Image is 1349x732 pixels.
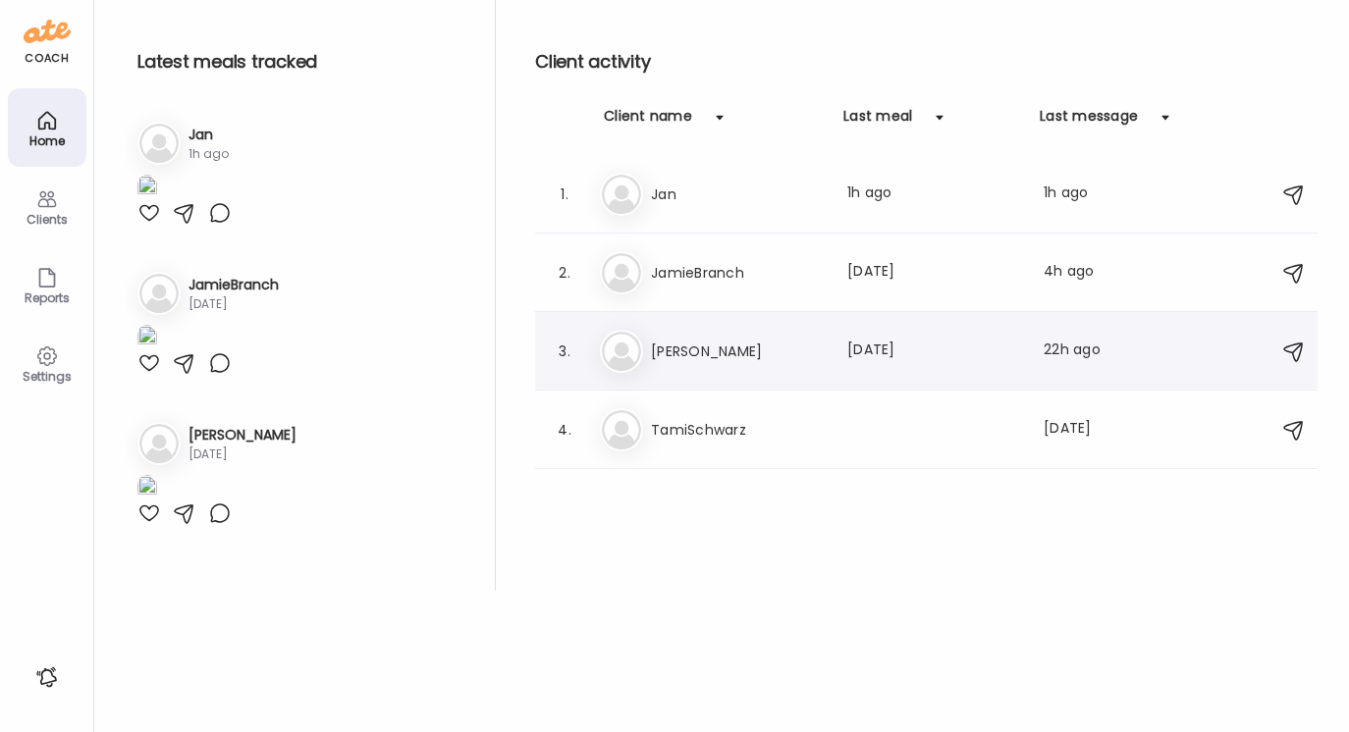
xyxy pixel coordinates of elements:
[139,424,179,463] img: bg-avatar-default.svg
[1044,261,1120,285] div: 4h ago
[553,340,576,363] div: 3.
[847,261,1020,285] div: [DATE]
[1044,418,1120,442] div: [DATE]
[25,50,69,67] div: coach
[189,425,297,445] h3: [PERSON_NAME]
[12,370,82,383] div: Settings
[1044,340,1120,363] div: 22h ago
[189,275,279,295] h3: JamieBranch
[602,253,641,292] img: bg-avatar-default.svg
[847,183,1020,206] div: 1h ago
[12,291,82,304] div: Reports
[12,134,82,147] div: Home
[12,213,82,226] div: Clients
[553,183,576,206] div: 1.
[139,124,179,163] img: bg-avatar-default.svg
[651,261,824,285] h3: JamieBranch
[1040,106,1138,137] div: Last message
[553,418,576,442] div: 4.
[553,261,576,285] div: 2.
[189,295,279,313] div: [DATE]
[602,410,641,449] img: bg-avatar-default.svg
[602,175,641,214] img: bg-avatar-default.svg
[24,16,71,47] img: ate
[189,445,297,463] div: [DATE]
[843,106,912,137] div: Last meal
[189,145,229,163] div: 1h ago
[847,340,1020,363] div: [DATE]
[139,274,179,313] img: bg-avatar-default.svg
[137,47,463,77] h2: Latest meals tracked
[535,47,1318,77] h2: Client activity
[651,183,824,206] h3: Jan
[137,475,157,501] img: images%2F34M9xvfC7VOFbuVuzn79gX2qEI22%2FtkReTdtFBbE4XcKTOkzK%2FSu50waWnP4U7VrOt650O_1080
[189,125,229,145] h3: Jan
[651,340,824,363] h3: [PERSON_NAME]
[651,418,824,442] h3: TamiSchwarz
[137,325,157,351] img: images%2FXImTVQBs16eZqGQ4AKMzePIDoFr2%2Fv4BzdVf0LkiG8IUrWa5l%2FJN8mV10JXwwzb15rJvz8_1080
[602,332,641,371] img: bg-avatar-default.svg
[137,175,157,201] img: images%2FgxsDnAh2j9WNQYhcT5jOtutxUNC2%2FqYe48qzwmXMQBrl8ihf7%2FHAIEuNc3EqLRaBzuVTFh_1080
[604,106,692,137] div: Client name
[1044,183,1120,206] div: 1h ago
